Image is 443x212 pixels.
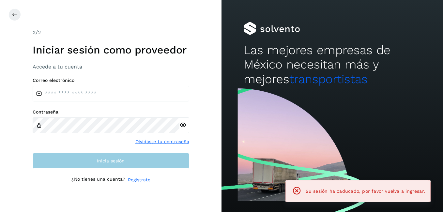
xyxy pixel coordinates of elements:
a: Olvidaste tu contraseña [135,138,189,145]
span: Su sesión ha caducado, por favor vuelva a ingresar. [306,189,425,194]
span: Inicia sesión [97,159,125,163]
h1: Iniciar sesión como proveedor [33,44,189,56]
span: transportistas [289,72,368,86]
div: /2 [33,29,189,37]
h2: Las mejores empresas de México necesitan más y mejores [244,43,421,86]
p: ¿No tienes una cuenta? [71,176,125,183]
span: 2 [33,29,36,36]
button: Inicia sesión [33,153,189,169]
label: Contraseña [33,109,189,115]
a: Regístrate [128,176,150,183]
label: Correo electrónico [33,78,189,83]
h3: Accede a tu cuenta [33,64,189,70]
